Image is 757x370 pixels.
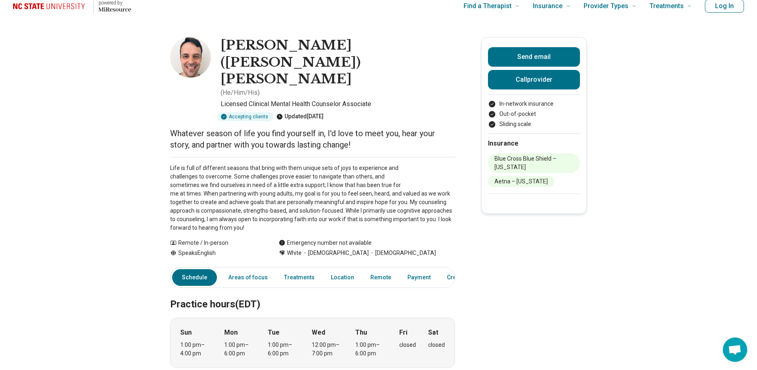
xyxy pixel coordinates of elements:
[533,0,562,12] span: Insurance
[399,341,416,349] div: closed
[428,341,445,349] div: closed
[488,176,554,187] li: Aetna – [US_STATE]
[488,153,580,173] li: Blue Cross Blue Shield – [US_STATE]
[488,100,580,128] ul: Payment options
[403,269,435,286] a: Payment
[488,110,580,118] li: Out-of-pocket
[488,70,580,89] button: Callprovider
[223,269,273,286] a: Areas of focus
[279,269,319,286] a: Treatments
[170,239,263,247] div: Remote / In-person
[365,269,396,286] a: Remote
[170,37,211,78] img: Timothy Dodson, Licensed Clinical Mental Health Counselor Associate
[584,0,628,12] span: Provider Types
[172,269,217,286] a: Schedule
[399,328,407,337] strong: Fri
[170,278,455,311] h2: Practice hours (EDT)
[180,328,192,337] strong: Sun
[355,328,367,337] strong: Thu
[312,341,343,358] div: 12:00 pm – 7:00 pm
[488,120,580,128] li: Sliding scale
[369,249,436,257] span: [DEMOGRAPHIC_DATA]
[170,164,455,232] p: Life is full of different seasons that bring with them unique sets of joys to experience and chal...
[650,0,684,12] span: Treatments
[326,269,359,286] a: Location
[221,88,260,98] p: ( He/Him/His )
[221,37,455,88] h1: [PERSON_NAME] ([PERSON_NAME]) [PERSON_NAME]
[279,239,372,247] div: Emergency number not available
[180,341,212,358] div: 1:00 pm – 4:00 pm
[224,328,238,337] strong: Mon
[287,249,302,257] span: White
[224,341,256,358] div: 1:00 pm – 6:00 pm
[723,337,747,362] div: Open chat
[221,99,455,109] p: Licensed Clinical Mental Health Counselor Associate
[302,249,369,257] span: [DEMOGRAPHIC_DATA]
[428,328,438,337] strong: Sat
[312,328,325,337] strong: Wed
[488,100,580,108] li: In-network insurance
[268,328,280,337] strong: Tue
[442,269,483,286] a: Credentials
[276,112,324,121] div: Updated [DATE]
[268,341,299,358] div: 1:00 pm – 6:00 pm
[355,341,387,358] div: 1:00 pm – 6:00 pm
[170,249,263,257] div: Speaks English
[488,139,580,148] h2: Insurance
[170,318,455,368] div: When does the program meet?
[464,0,512,12] span: Find a Therapist
[488,47,580,67] button: Send email
[217,112,273,121] div: Accepting clients
[170,128,455,150] p: Whatever season of life you find yourself in, I'd love to meet you, hear your story, and partner ...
